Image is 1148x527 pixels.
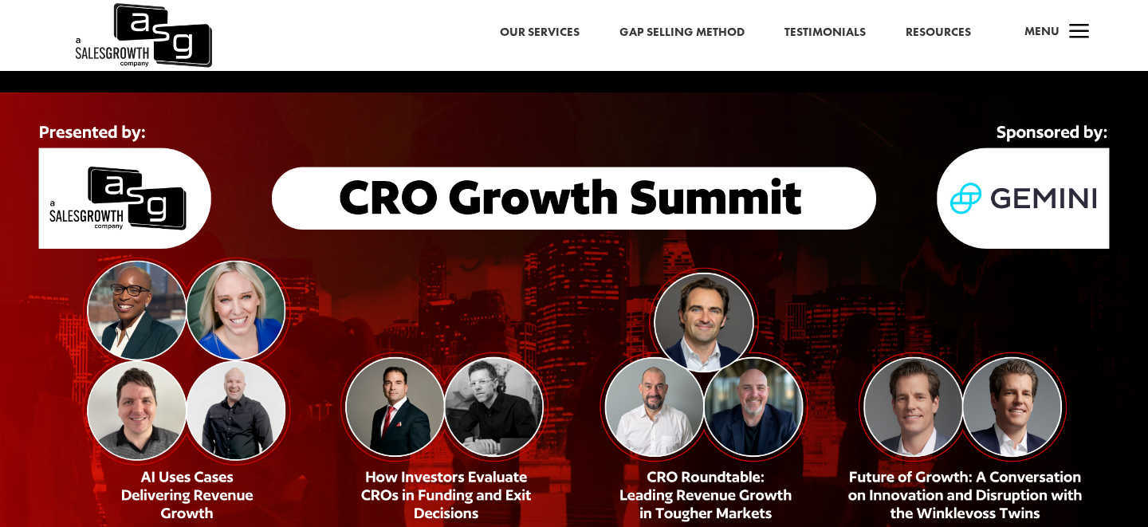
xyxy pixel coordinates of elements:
[1024,23,1060,39] span: Menu
[500,22,580,43] a: Our Services
[619,22,745,43] a: Gap Selling Method
[906,22,971,43] a: Resources
[1063,17,1095,49] span: a
[784,22,866,43] a: Testimonials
